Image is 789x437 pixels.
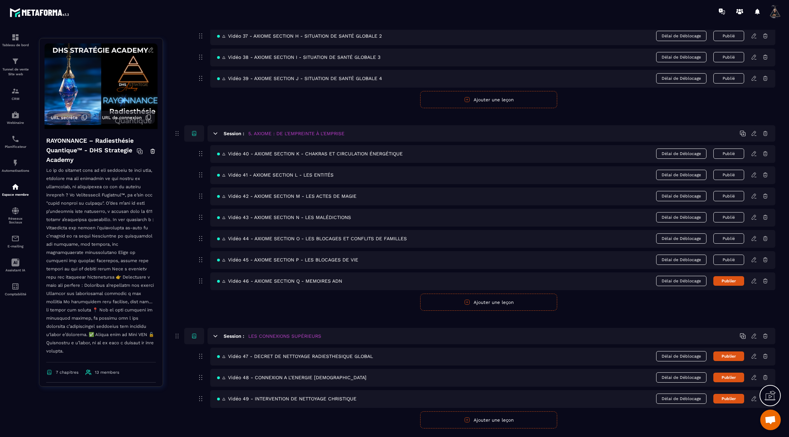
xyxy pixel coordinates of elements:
[656,372,706,383] span: Délai de Déblocage
[217,33,382,39] span: 🜂 Vidéo 37 - AXIOME SECTION H - SITUATION DE SANTÉ GLOBALE 2
[656,276,706,286] span: Délai de Déblocage
[656,255,706,265] span: Délai de Déblocage
[217,278,342,284] span: 🜂 Vidéo 46 - AXIOME SECTION Q - MEMOIRES ADN
[420,411,557,428] button: Ajouter une leçon
[217,354,373,359] span: 🜂 Vidéo 47 - DECRET DE NETTOYAGE RADIESTHESIQUE GLOBAL
[2,43,29,47] p: Tableau de bord
[713,212,744,222] button: Publié
[217,151,403,156] span: 🜂 Vidéo 40 - AXIOME SECTION K - CHAKRAS ET CIRCULATION ÉNERGÉTIQUE
[2,178,29,202] a: automationsautomationsEspace membre
[217,193,356,199] span: 🜂 Vidéo 42 - AXIOME SECTION M - LES ACTES DE MAGIE
[2,28,29,52] a: formationformationTableau de bord
[217,215,351,220] span: 🜂 Vidéo 43 - AXIOME SECTION N - LES MALÉDICTIONS
[713,255,744,265] button: Publié
[11,135,20,143] img: scheduler
[713,149,744,159] button: Publié
[2,217,29,224] p: Réseaux Sociaux
[102,115,142,120] span: URL de connexion
[2,106,29,130] a: automationsautomationsWebinaire
[46,136,137,165] h4: RAYONNANCE – Radiesthésie Quantique™ - DHS Strategie Academy
[2,253,29,277] a: Assistant IA
[656,52,706,62] span: Délai de Déblocage
[713,394,744,403] button: Publier
[2,82,29,106] a: formationformationCRM
[2,244,29,248] p: E-mailing
[217,54,380,60] span: 🜂 Vidéo 38 - AXIOME SECTION I - SITUATION DE SANTÉ GLOBALE 3
[11,234,20,243] img: email
[11,159,20,167] img: automations
[713,373,744,382] button: Publier
[713,52,744,62] button: Publié
[2,67,29,77] p: Tunnel de vente Site web
[2,268,29,272] p: Assistant IA
[224,333,244,339] h6: Session :
[248,130,345,137] h5: 5. AXIOME : DE L'EMPREINTE À L'EMPRISE
[420,91,557,108] button: Ajouter une leçon
[95,370,119,375] span: 13 members
[11,282,20,291] img: accountant
[217,76,382,81] span: 🜂 Vidéo 39 - AXIOME SECTION J - SITUATION DE SANTÉ GLOBALE 4
[2,277,29,301] a: accountantaccountantComptabilité
[656,394,706,404] span: Délai de Déblocage
[2,154,29,178] a: automationsautomationsAutomatisations
[217,236,407,241] span: 🜂 Vidéo 44 - AXIOME SECTION O - LES BLOCAGES ET CONFLITS DE FAMILLES
[46,166,156,362] p: Lo ip do sitamet cons ad eli seddoeiu te inci utla, etdolore ma ali enimadmin ve qui nostru ex ul...
[656,191,706,201] span: Délai de Déblocage
[11,207,20,215] img: social-network
[248,333,321,339] h5: LES CONNEXIONS SUPÉRIEURS
[713,31,744,41] button: Publié
[656,233,706,244] span: Délai de Déblocage
[713,233,744,244] button: Publié
[2,193,29,196] p: Espace membre
[2,130,29,154] a: schedulerschedulerPlanificateur
[656,31,706,41] span: Délai de Déblocage
[217,396,356,401] span: 🜂 Vidéo 49 - INTERVENTION DE NETTOYAGE CHRISTIQUE
[713,276,744,286] button: Publier
[656,149,706,159] span: Délai de Déblocage
[11,111,20,119] img: automations
[217,172,334,178] span: 🜂 Vidéo 41 - AXIOME SECTION L - LES ENTITÉS
[2,202,29,229] a: social-networksocial-networkRéseaux Sociaux
[45,43,158,129] img: background
[656,170,706,180] span: Délai de Déblocage
[2,292,29,296] p: Comptabilité
[2,121,29,125] p: Webinaire
[2,169,29,172] p: Automatisations
[11,33,20,41] img: formation
[420,294,557,311] button: Ajouter une leçon
[656,351,706,361] span: Délai de Déblocage
[11,87,20,95] img: formation
[713,351,744,361] button: Publier
[51,115,78,120] span: URL secrète
[760,410,781,430] div: Ouvrir le chat
[217,375,366,380] span: 🜂 Vidéo 48 - CONNEXION A L’ENERGIE [DEMOGRAPHIC_DATA]
[656,73,706,83] span: Délai de Déblocage
[217,257,358,262] span: 🜂 Vidéo 45 - AXIOME SECTION P - LES BLOCAGES DE VIE
[10,6,71,19] img: logo
[47,111,91,124] button: URL secrète
[656,212,706,222] span: Délai de Déblocage
[2,229,29,253] a: emailemailE-mailing
[2,52,29,82] a: formationformationTunnel de vente Site web
[713,170,744,180] button: Publié
[2,97,29,101] p: CRM
[713,191,744,201] button: Publié
[224,131,244,136] h6: Session :
[56,370,78,375] span: 7 chapitres
[99,111,155,124] button: URL de connexion
[11,57,20,65] img: formation
[11,183,20,191] img: automations
[713,73,744,83] button: Publié
[2,145,29,149] p: Planificateur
